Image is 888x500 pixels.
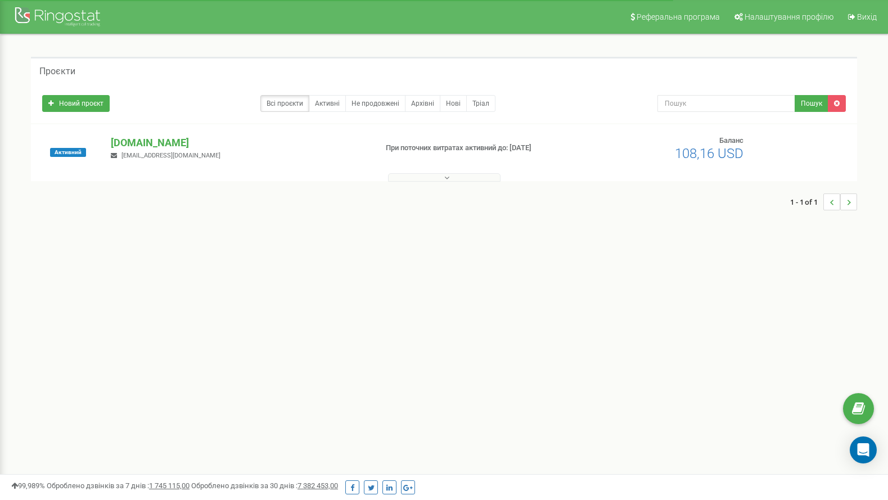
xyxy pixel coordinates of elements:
a: Архівні [405,95,440,112]
a: Новий проєкт [42,95,110,112]
span: Баланс [719,136,743,145]
span: 1 - 1 of 1 [790,193,823,210]
p: [DOMAIN_NAME] [111,136,367,150]
a: Не продовжені [345,95,405,112]
span: 108,16 USD [675,146,743,161]
span: Оброблено дзвінків за 7 днів : [47,481,190,490]
div: Open Intercom Messenger [850,436,877,463]
button: Пошук [795,95,828,112]
input: Пошук [657,95,795,112]
span: Налаштування профілю [745,12,833,21]
span: 99,989% [11,481,45,490]
p: При поточних витратах активний до: [DATE] [386,143,574,154]
span: Вихід [857,12,877,21]
a: Всі проєкти [260,95,309,112]
span: Активний [50,148,86,157]
u: 1 745 115,00 [149,481,190,490]
u: 7 382 453,00 [297,481,338,490]
a: Активні [309,95,346,112]
a: Нові [440,95,467,112]
span: Реферальна програма [637,12,720,21]
h5: Проєкти [39,66,75,76]
span: [EMAIL_ADDRESS][DOMAIN_NAME] [121,152,220,159]
nav: ... [790,182,857,222]
a: Тріал [466,95,495,112]
span: Оброблено дзвінків за 30 днів : [191,481,338,490]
